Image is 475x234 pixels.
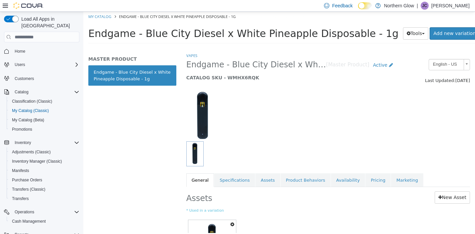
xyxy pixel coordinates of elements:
[9,107,52,115] a: My Catalog (Classic)
[9,185,48,193] a: Transfers (Classic)
[103,49,243,59] span: Endgame - Blue City Diesel x White Pineapple Disposable - 1g
[9,97,55,105] a: Classification (Classic)
[9,125,35,133] a: Promotions
[9,107,79,115] span: My Catalog (Classic)
[12,177,42,183] span: Purchase Orders
[9,97,79,105] span: Classification (Classic)
[346,49,378,59] span: English - US
[286,48,313,61] a: Active
[12,108,49,113] span: My Catalog (Classic)
[15,62,25,67] span: Users
[9,157,65,165] a: Inventory Manager (Classic)
[15,49,25,54] span: Home
[12,208,79,216] span: Operations
[290,52,304,57] span: Active
[7,166,82,175] button: Manifests
[103,42,114,47] a: Vapes
[346,17,396,29] a: Add new variation
[332,2,352,9] span: Feedback
[7,217,82,226] button: Cash Management
[12,127,32,132] span: Promotions
[1,207,82,217] button: Operations
[345,48,387,60] a: English - US
[9,148,79,156] span: Adjustments (Classic)
[12,187,45,192] span: Transfers (Classic)
[12,219,46,224] span: Cash Management
[12,139,34,147] button: Inventory
[9,116,79,124] span: My Catalog (Beta)
[9,176,45,184] a: Purchase Orders
[12,61,79,69] span: Users
[7,106,82,115] button: My Catalog (Classic)
[103,163,131,177] a: General
[1,87,82,97] button: Catalog
[9,217,79,225] span: Cash Management
[7,185,82,194] button: Transfers (Classic)
[320,17,345,29] button: Tools
[12,196,29,201] span: Transfers
[1,73,82,83] button: Customers
[342,67,372,72] span: Last Updated:
[12,149,51,155] span: Adjustments (Classic)
[5,45,93,51] h5: MASTER PRODUCT
[9,167,32,175] a: Manifests
[7,115,82,125] button: My Catalog (Beta)
[12,88,79,96] span: Catalog
[197,163,247,177] a: Product Behaviors
[103,181,215,193] h2: Assets
[308,163,340,177] a: Marketing
[131,163,172,177] a: Specifications
[5,17,315,29] span: Endgame - Blue City Diesel x White Pineapple Disposable - 1g
[7,97,82,106] button: Classification (Classic)
[9,176,79,184] span: Purchase Orders
[12,88,31,96] button: Catalog
[9,148,53,156] a: Adjustments (Classic)
[431,2,470,10] p: [PERSON_NAME]
[15,89,28,95] span: Catalog
[422,2,427,10] span: JC
[1,46,82,56] button: Home
[380,3,386,10] button: ×
[372,67,387,72] span: [DATE]
[421,2,429,10] div: Jesse Cettina
[358,2,372,9] input: Dark Mode
[9,195,31,203] a: Transfers
[417,2,418,10] p: |
[9,217,48,225] a: Cash Management
[384,2,414,10] p: Northern Glow
[282,163,307,177] a: Pricing
[15,76,34,81] span: Customers
[12,159,62,164] span: Inventory Manager (Classic)
[12,75,37,83] a: Customers
[12,74,79,82] span: Customers
[5,55,93,75] a: Endgame - Blue City Diesel x White Pineapple Disposable - 1g
[7,194,82,203] button: Transfers
[9,195,79,203] span: Transfers
[103,81,136,131] img: 150
[7,157,82,166] button: Inventory Manager (Classic)
[9,116,47,124] a: My Catalog (Beta)
[7,175,82,185] button: Purchase Orders
[12,139,79,147] span: Inventory
[103,197,387,203] small: * Used in a variation
[351,181,387,193] a: New Asset
[9,167,79,175] span: Manifests
[172,163,197,177] a: Assets
[19,16,79,29] span: Load All Apps in [GEOGRAPHIC_DATA]
[9,125,79,133] span: Promotions
[12,168,29,173] span: Manifests
[1,60,82,69] button: Users
[9,157,79,165] span: Inventory Manager (Classic)
[1,138,82,147] button: Inventory
[12,61,28,69] button: Users
[15,140,31,145] span: Inventory
[13,2,43,9] img: Cova
[103,64,313,70] h5: CATALOG SKU - WMHX6RQK
[12,117,44,123] span: My Catalog (Beta)
[12,99,52,104] span: Classification (Classic)
[12,47,28,55] a: Home
[15,209,34,215] span: Operations
[7,125,82,134] button: Promotions
[243,52,286,57] small: [Master Product]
